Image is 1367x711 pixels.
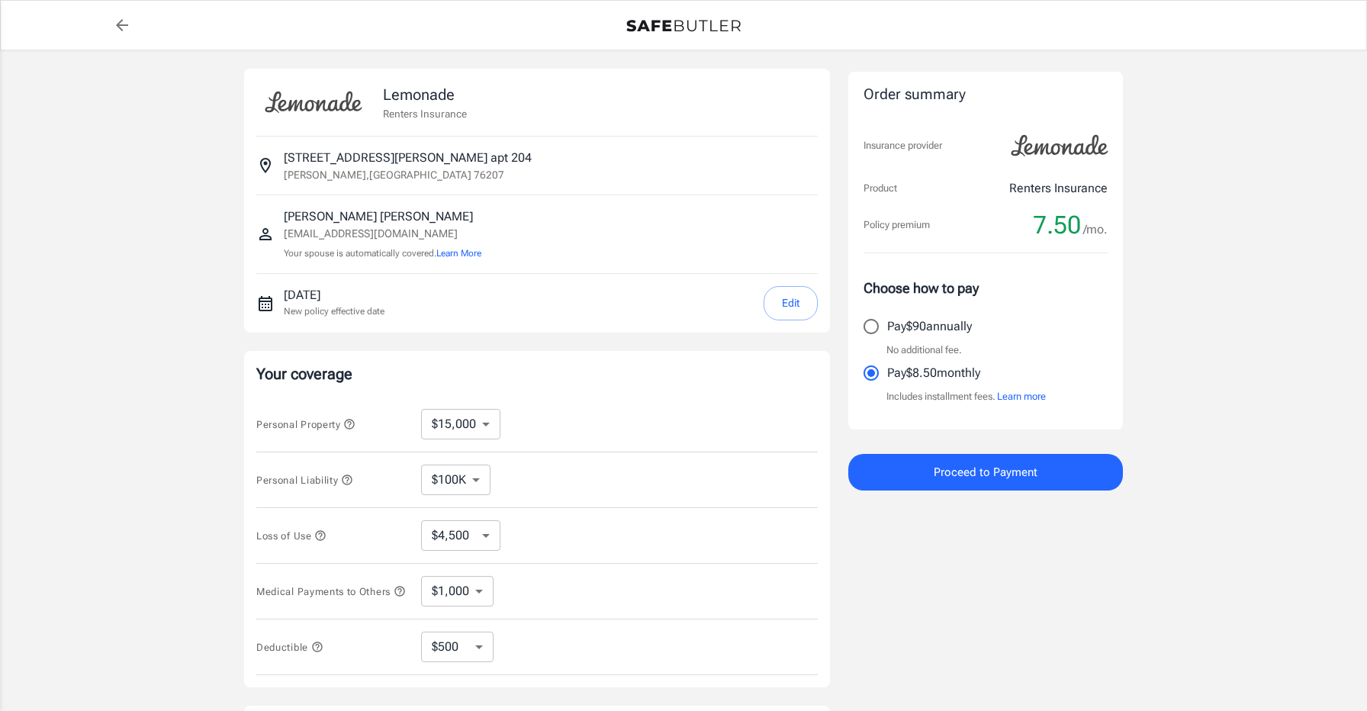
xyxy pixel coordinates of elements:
button: Loss of Use [256,526,326,545]
p: [PERSON_NAME] [PERSON_NAME] [284,208,481,226]
p: Product [864,181,897,196]
button: Personal Liability [256,471,353,489]
p: Insurance provider [864,138,942,153]
p: Your spouse is automatically covered. [284,246,481,261]
div: Order summary [864,84,1108,106]
span: Loss of Use [256,530,326,542]
p: Renters Insurance [383,106,467,121]
svg: Insured person [256,225,275,243]
button: Edit [764,286,818,320]
p: No additional fee. [886,343,962,358]
p: Policy premium [864,217,930,233]
p: [STREET_ADDRESS][PERSON_NAME] apt 204 [284,149,532,167]
a: back to quotes [107,10,137,40]
span: Personal Property [256,419,355,430]
button: Learn more [997,389,1046,404]
svg: New policy start date [256,294,275,313]
button: Proceed to Payment [848,454,1123,491]
p: Lemonade [383,83,467,106]
p: New policy effective date [284,304,384,318]
p: Your coverage [256,363,818,384]
img: Lemonade [256,81,371,124]
span: Proceed to Payment [934,462,1037,482]
img: Lemonade [1002,124,1117,167]
span: /mo. [1083,219,1108,240]
p: [PERSON_NAME] , [GEOGRAPHIC_DATA] 76207 [284,167,504,182]
span: 7.50 [1033,210,1081,240]
p: [DATE] [284,286,384,304]
p: Includes installment fees. [886,389,1046,404]
button: Personal Property [256,415,355,433]
p: Pay $90 annually [887,317,972,336]
img: Back to quotes [626,20,741,32]
p: Choose how to pay [864,278,1108,298]
span: Deductible [256,642,323,653]
p: Pay $8.50 monthly [887,364,980,382]
span: Medical Payments to Others [256,586,406,597]
p: [EMAIL_ADDRESS][DOMAIN_NAME] [284,226,481,242]
p: Renters Insurance [1009,179,1108,198]
button: Learn More [436,246,481,260]
button: Deductible [256,638,323,656]
svg: Insured address [256,156,275,175]
span: Personal Liability [256,475,353,486]
button: Medical Payments to Others [256,582,406,600]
